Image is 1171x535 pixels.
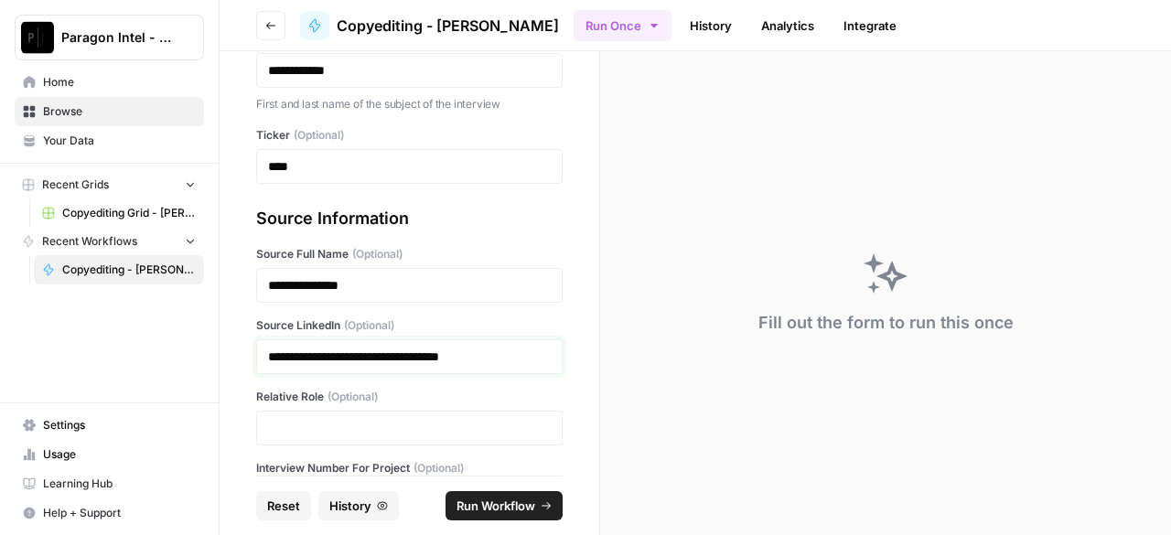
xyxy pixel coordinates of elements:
[679,11,743,40] a: History
[256,206,563,231] div: Source Information
[300,11,559,40] a: Copyediting - [PERSON_NAME]
[34,198,204,228] a: Copyediting Grid - [PERSON_NAME]
[43,74,196,91] span: Home
[256,127,563,144] label: Ticker
[15,97,204,126] a: Browse
[329,497,371,515] span: History
[15,68,204,97] a: Home
[328,389,378,405] span: (Optional)
[256,246,563,262] label: Source Full Name
[15,498,204,528] button: Help + Support
[267,497,300,515] span: Reset
[318,491,399,520] button: History
[15,440,204,469] a: Usage
[43,103,196,120] span: Browse
[43,446,196,463] span: Usage
[256,460,563,476] label: Interview Number For Project
[15,228,204,255] button: Recent Workflows
[256,389,563,405] label: Relative Role
[15,15,204,60] button: Workspace: Paragon Intel - Copyediting
[43,505,196,521] span: Help + Support
[294,127,344,144] span: (Optional)
[750,11,825,40] a: Analytics
[62,262,196,278] span: Copyediting - [PERSON_NAME]
[758,310,1014,336] div: Fill out the form to run this once
[574,10,671,41] button: Run Once
[15,411,204,440] a: Settings
[21,21,54,54] img: Paragon Intel - Copyediting Logo
[42,233,137,250] span: Recent Workflows
[15,469,204,498] a: Learning Hub
[43,417,196,433] span: Settings
[352,246,403,262] span: (Optional)
[34,255,204,284] a: Copyediting - [PERSON_NAME]
[43,476,196,492] span: Learning Hub
[42,177,109,193] span: Recent Grids
[414,460,464,476] span: (Optional)
[344,317,394,334] span: (Optional)
[61,28,172,47] span: Paragon Intel - Copyediting
[256,491,311,520] button: Reset
[15,171,204,198] button: Recent Grids
[337,15,559,37] span: Copyediting - [PERSON_NAME]
[457,497,535,515] span: Run Workflow
[62,205,196,221] span: Copyediting Grid - [PERSON_NAME]
[446,491,563,520] button: Run Workflow
[256,95,563,113] p: First and last name of the subject of the interview
[43,133,196,149] span: Your Data
[256,317,563,334] label: Source LinkedIn
[15,126,204,155] a: Your Data
[833,11,908,40] a: Integrate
